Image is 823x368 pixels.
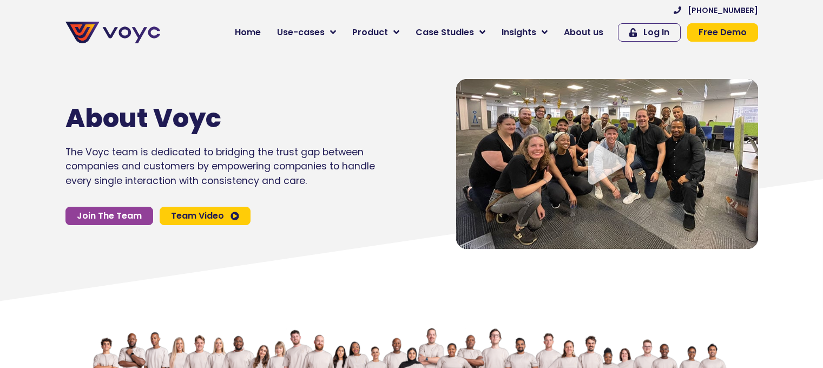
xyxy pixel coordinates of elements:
[344,22,407,43] a: Product
[352,26,388,39] span: Product
[618,23,681,42] a: Log In
[235,26,261,39] span: Home
[171,212,224,220] span: Team Video
[643,28,669,37] span: Log In
[269,22,344,43] a: Use-cases
[585,141,629,186] div: Video play button
[227,22,269,43] a: Home
[564,26,603,39] span: About us
[407,22,493,43] a: Case Studies
[674,6,758,14] a: [PHONE_NUMBER]
[77,212,142,220] span: Join The Team
[416,26,474,39] span: Case Studies
[502,26,536,39] span: Insights
[65,145,375,188] p: The Voyc team is dedicated to bridging the trust gap between companies and customers by empowerin...
[65,22,160,43] img: voyc-full-logo
[65,207,153,225] a: Join The Team
[688,6,758,14] span: [PHONE_NUMBER]
[493,22,556,43] a: Insights
[277,26,325,39] span: Use-cases
[687,23,758,42] a: Free Demo
[65,103,343,134] h1: About Voyc
[160,207,251,225] a: Team Video
[556,22,611,43] a: About us
[699,28,747,37] span: Free Demo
